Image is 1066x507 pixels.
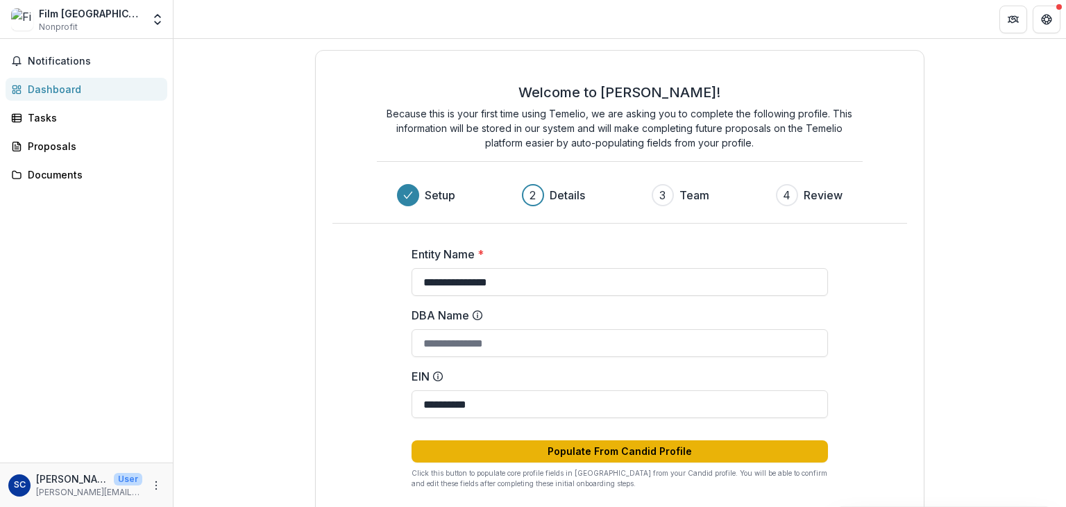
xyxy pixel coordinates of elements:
button: Populate From Candid Profile [412,440,828,463]
a: Tasks [6,106,167,129]
div: 3 [659,187,666,203]
p: Click this button to populate core profile fields in [GEOGRAPHIC_DATA] from your Candid profile. ... [412,468,828,489]
h3: Review [804,187,843,203]
div: 2 [530,187,536,203]
p: Because this is your first time using Temelio, we are asking you to complete the following profil... [377,106,863,150]
div: Shanna Carrick [14,481,26,490]
label: Entity Name [412,246,820,263]
h3: Team [679,187,709,203]
div: Dashboard [28,82,156,97]
a: Dashboard [6,78,167,101]
button: Open entity switcher [148,6,167,33]
p: [PERSON_NAME] [36,472,108,486]
label: EIN [412,368,820,385]
div: Proposals [28,139,156,153]
span: Notifications [28,56,162,67]
label: DBA Name [412,307,820,324]
div: Film [GEOGRAPHIC_DATA] [39,6,142,21]
h3: Setup [425,187,455,203]
p: [PERSON_NAME][EMAIL_ADDRESS][DOMAIN_NAME] [36,486,142,499]
p: User [114,473,142,485]
h2: Welcome to [PERSON_NAME]! [518,84,720,101]
span: Nonprofit [39,21,78,33]
h3: Details [550,187,585,203]
div: 4 [783,187,790,203]
a: Proposals [6,135,167,158]
div: Tasks [28,110,156,125]
button: Partners [999,6,1027,33]
div: Documents [28,167,156,182]
img: Film Pittsburgh [11,8,33,31]
button: Notifications [6,50,167,72]
button: Get Help [1033,6,1060,33]
a: Documents [6,163,167,186]
div: Progress [397,184,843,206]
button: More [148,477,164,494]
